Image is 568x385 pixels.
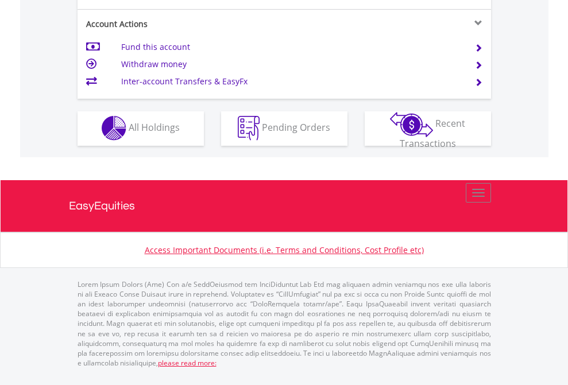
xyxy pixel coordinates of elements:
[365,111,491,146] button: Recent Transactions
[78,279,491,368] p: Lorem Ipsum Dolors (Ame) Con a/e SeddOeiusmod tem InciDiduntut Lab Etd mag aliquaen admin veniamq...
[129,121,180,134] span: All Holdings
[238,116,260,141] img: pending_instructions-wht.png
[145,244,424,255] a: Access Important Documents (i.e. Terms and Conditions, Cost Profile etc)
[221,111,347,146] button: Pending Orders
[69,180,500,232] a: EasyEquities
[78,18,284,30] div: Account Actions
[121,56,461,73] td: Withdraw money
[121,38,461,56] td: Fund this account
[390,112,433,137] img: transactions-zar-wht.png
[262,121,330,134] span: Pending Orders
[121,73,461,90] td: Inter-account Transfers & EasyFx
[400,117,466,150] span: Recent Transactions
[78,111,204,146] button: All Holdings
[102,116,126,141] img: holdings-wht.png
[158,358,217,368] a: please read more:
